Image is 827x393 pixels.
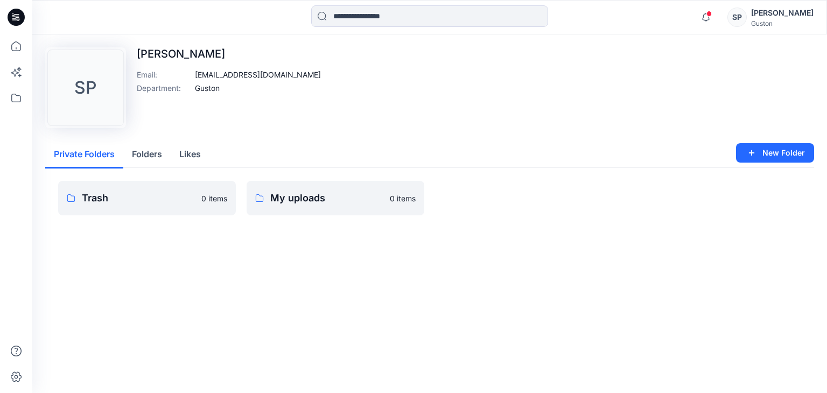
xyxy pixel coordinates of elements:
[137,69,191,80] p: Email :
[45,141,123,169] button: Private Folders
[47,50,124,126] div: SP
[736,143,814,163] button: New Folder
[171,141,209,169] button: Likes
[270,191,383,206] p: My uploads
[195,82,220,94] p: Guston
[247,181,424,215] a: My uploads0 items
[195,69,321,80] p: [EMAIL_ADDRESS][DOMAIN_NAME]
[201,193,227,204] p: 0 items
[123,141,171,169] button: Folders
[390,193,416,204] p: 0 items
[137,82,191,94] p: Department :
[751,19,814,27] div: Guston
[82,191,195,206] p: Trash
[137,47,321,60] p: [PERSON_NAME]
[727,8,747,27] div: SP
[58,181,236,215] a: Trash0 items
[751,6,814,19] div: [PERSON_NAME]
